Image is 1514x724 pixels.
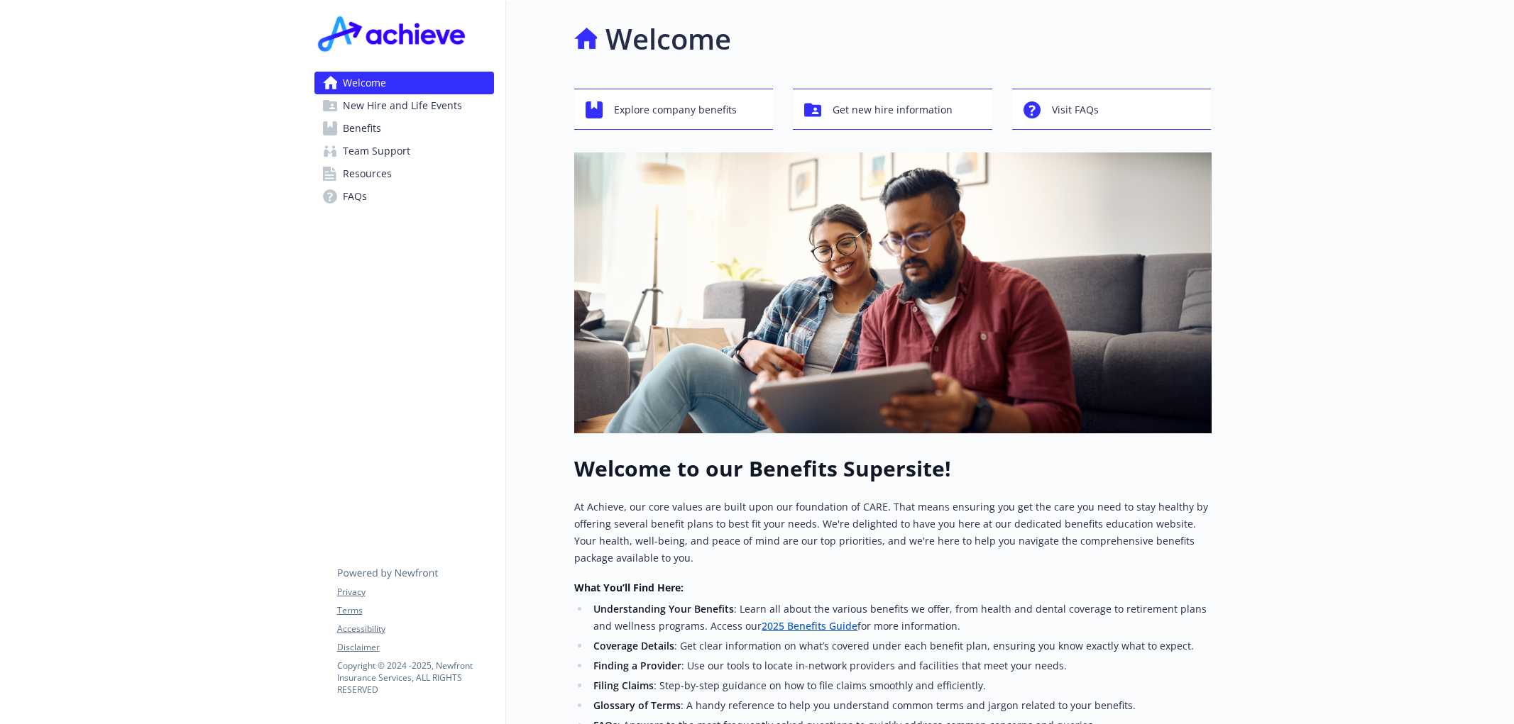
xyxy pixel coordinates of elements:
p: At Achieve, our core values are built upon our foundation of CARE. That means ensuring you get th... [574,499,1212,567]
span: Get new hire information [833,96,953,123]
strong: Finding a Provider [593,659,681,672]
button: Explore company benefits [574,89,774,130]
span: Benefits [343,117,381,140]
strong: Glossary of Terms [593,698,681,712]
a: Disclaimer [337,641,493,654]
li: : Get clear information on what’s covered under each benefit plan, ensuring you know exactly what... [590,637,1212,655]
a: 2025 Benefits Guide [762,619,857,633]
p: Copyright © 2024 - 2025 , Newfront Insurance Services, ALL RIGHTS RESERVED [337,659,493,696]
span: Resources [343,162,392,185]
a: Welcome [314,72,494,94]
li: : A handy reference to help you understand common terms and jargon related to your benefits. [590,697,1212,714]
span: Team Support [343,140,410,162]
a: New Hire and Life Events [314,94,494,117]
h1: Welcome [605,18,731,60]
span: Visit FAQs [1052,96,1099,123]
span: Explore company benefits [614,96,737,123]
span: New Hire and Life Events [343,94,462,117]
button: Get new hire information [793,89,992,130]
li: : Step-by-step guidance on how to file claims smoothly and efficiently. [590,677,1212,694]
li: : Use our tools to locate in-network providers and facilities that meet your needs. [590,657,1212,674]
strong: Filing Claims [593,679,654,692]
a: Privacy [337,586,493,598]
a: Terms [337,604,493,617]
span: FAQs [343,185,367,208]
h1: Welcome to our Benefits Supersite! [574,456,1212,481]
button: Visit FAQs [1012,89,1212,130]
strong: Understanding Your Benefits [593,602,734,616]
strong: What You’ll Find Here: [574,581,684,594]
a: Resources [314,162,494,185]
li: : Learn all about the various benefits we offer, from health and dental coverage to retirement pl... [590,601,1212,635]
img: overview page banner [574,152,1212,433]
a: FAQs [314,185,494,208]
strong: Coverage Details [593,639,674,652]
a: Team Support [314,140,494,162]
a: Accessibility [337,623,493,635]
a: Benefits [314,117,494,140]
span: Welcome [343,72,386,94]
